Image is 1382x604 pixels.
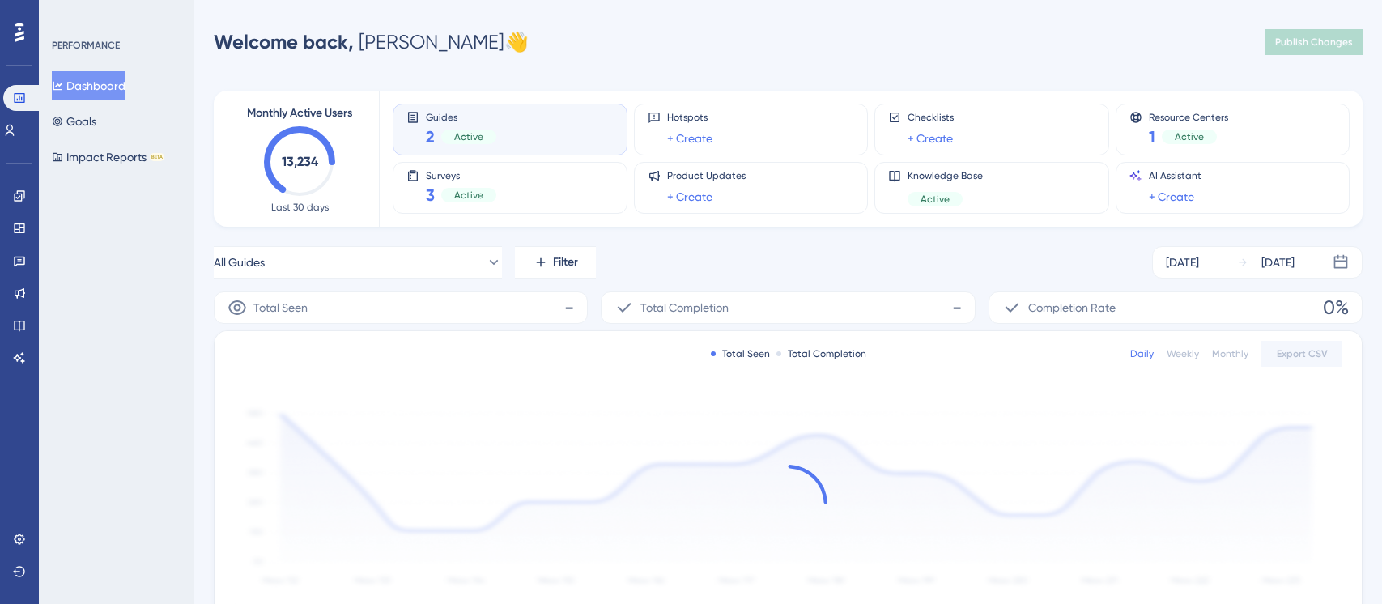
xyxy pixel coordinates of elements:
div: [PERSON_NAME] 👋 [214,29,529,55]
span: Monthly Active Users [247,104,352,123]
span: Active [1175,130,1204,143]
span: Welcome back, [214,30,354,53]
span: All Guides [214,253,265,272]
div: Daily [1130,347,1154,360]
button: Goals [52,107,96,136]
button: Publish Changes [1265,29,1363,55]
div: Weekly [1167,347,1199,360]
a: + Create [667,129,712,148]
span: Export CSV [1277,347,1328,360]
span: Product Updates [667,169,746,182]
span: 1 [1149,125,1155,148]
div: Monthly [1212,347,1248,360]
div: PERFORMANCE [52,39,120,52]
span: Active [454,130,483,143]
span: Guides [426,111,496,122]
div: [DATE] [1166,253,1199,272]
button: Export CSV [1261,341,1342,367]
div: Total Seen [711,347,770,360]
button: All Guides [214,246,502,279]
span: Knowledge Base [908,169,983,182]
span: Active [921,193,950,206]
span: 3 [426,184,435,206]
span: - [952,295,962,321]
span: Completion Rate [1028,298,1116,317]
div: BETA [150,153,164,161]
span: Publish Changes [1275,36,1353,49]
span: Surveys [426,169,496,181]
a: + Create [908,129,953,148]
span: Last 30 days [271,201,329,214]
span: Total Seen [253,298,308,317]
div: Total Completion [776,347,866,360]
span: 2 [426,125,435,148]
text: 13,234 [282,154,319,169]
span: Active [454,189,483,202]
span: Total Completion [640,298,729,317]
span: AI Assistant [1149,169,1201,182]
span: 0% [1323,295,1349,321]
a: + Create [1149,187,1194,206]
span: Hotspots [667,111,712,124]
span: Filter [553,253,578,272]
div: [DATE] [1261,253,1295,272]
button: Impact ReportsBETA [52,142,164,172]
span: Resource Centers [1149,111,1228,122]
button: Filter [515,246,596,279]
button: Dashboard [52,71,125,100]
span: - [564,295,574,321]
span: Checklists [908,111,954,124]
a: + Create [667,187,712,206]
